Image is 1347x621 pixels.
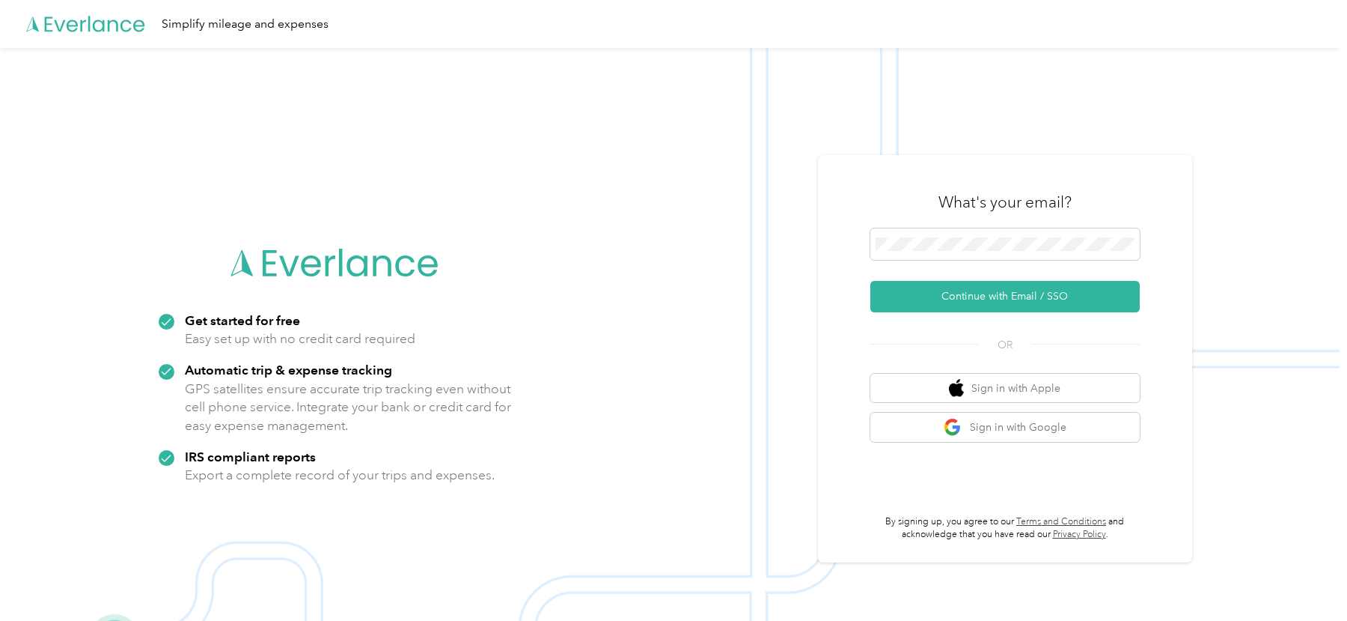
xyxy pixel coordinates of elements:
[938,192,1072,213] h3: What's your email?
[185,330,415,348] p: Easy set up with no credit card required
[185,312,300,328] strong: Get started for free
[870,281,1140,312] button: Continue with Email / SSO
[1016,516,1106,527] a: Terms and Conditions
[944,418,962,437] img: google logo
[870,413,1140,442] button: google logoSign in with Google
[979,337,1031,353] span: OR
[1053,529,1106,540] a: Privacy Policy
[185,362,392,378] strong: Automatic trip & expense tracking
[870,374,1140,403] button: apple logoSign in with Apple
[185,380,512,435] p: GPS satellites ensure accurate trip tracking even without cell phone service. Integrate your bank...
[1263,537,1347,621] iframe: Everlance-gr Chat Button Frame
[949,379,964,398] img: apple logo
[162,15,329,34] div: Simplify mileage and expenses
[185,466,495,485] p: Export a complete record of your trips and expenses.
[870,515,1140,542] p: By signing up, you agree to our and acknowledge that you have read our .
[185,449,316,464] strong: IRS compliant reports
